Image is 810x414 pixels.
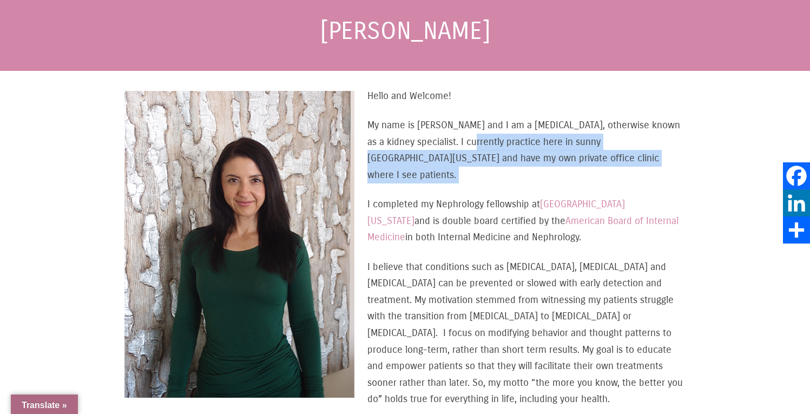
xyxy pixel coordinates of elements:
[367,198,625,227] a: [GEOGRAPHIC_DATA][US_STATE]
[783,162,810,189] a: Facebook
[124,196,686,246] p: I completed my Nephrology fellowship at and is double board certified by the in both Internal Med...
[783,189,810,216] a: LinkedIn
[124,117,686,183] p: My name is [PERSON_NAME] and I am a [MEDICAL_DATA], otherwise known as a kidney specialist. I cur...
[22,400,67,410] span: Translate »
[124,88,686,104] p: Hello and Welcome!
[124,259,686,408] p: I believe that conditions such as [MEDICAL_DATA], [MEDICAL_DATA] and [MEDICAL_DATA] can be preven...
